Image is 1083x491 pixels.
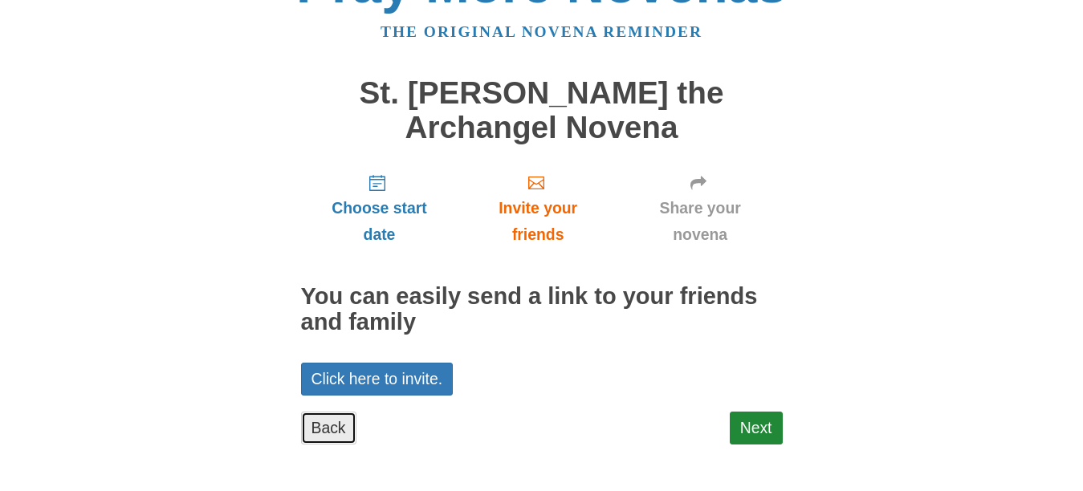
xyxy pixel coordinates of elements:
[634,195,767,248] span: Share your novena
[730,412,783,444] a: Next
[458,160,617,256] a: Invite your friends
[317,195,442,248] span: Choose start date
[301,76,783,144] h1: St. [PERSON_NAME] the Archangel Novena
[301,412,356,444] a: Back
[301,284,783,335] h2: You can easily send a link to your friends and family
[381,23,702,40] a: The original novena reminder
[301,363,454,396] a: Click here to invite.
[474,195,601,248] span: Invite your friends
[618,160,783,256] a: Share your novena
[301,160,458,256] a: Choose start date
